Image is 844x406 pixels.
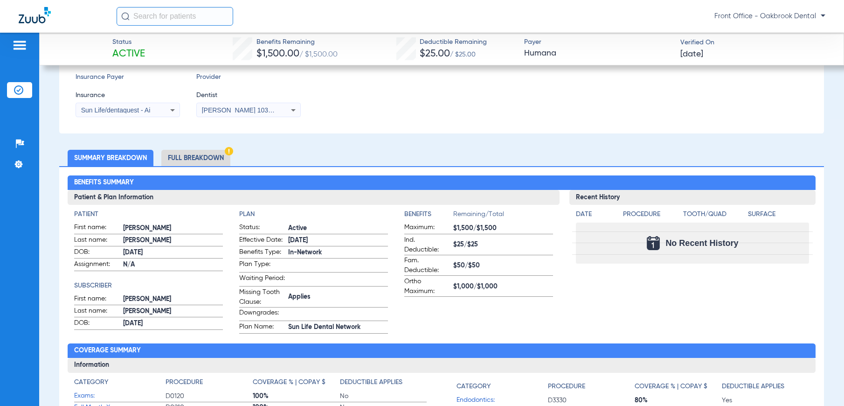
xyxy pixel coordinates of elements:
[68,343,816,358] h2: Coverage Summary
[548,378,635,395] app-breakdown-title: Procedure
[74,259,120,271] span: Assignment:
[74,210,223,219] h4: Patient
[123,236,223,245] span: [PERSON_NAME]
[450,51,476,58] span: / $25.00
[239,273,285,286] span: Waiting Period:
[166,392,253,401] span: D0120
[74,281,223,291] h4: Subscriber
[239,223,285,234] span: Status:
[340,392,427,401] span: No
[123,294,223,304] span: [PERSON_NAME]
[123,307,223,316] span: [PERSON_NAME]
[68,175,816,190] h2: Benefits Summary
[340,378,402,387] h4: Deductible Applies
[748,210,809,219] h4: Surface
[239,235,285,246] span: Effective Date:
[74,318,120,329] span: DOB:
[288,292,388,302] span: Applies
[623,210,680,223] app-breakdown-title: Procedure
[748,210,809,223] app-breakdown-title: Surface
[74,391,166,401] span: Exams:
[196,72,301,82] span: Provider
[253,378,325,387] h4: Coverage % | Copay $
[76,91,180,100] span: Insurance
[166,378,203,387] h4: Procedure
[404,235,450,255] span: Ind. Deductible:
[288,236,388,245] span: [DATE]
[453,240,553,250] span: $25/$25
[524,48,672,59] span: Humana
[123,248,223,258] span: [DATE]
[121,12,130,21] img: Search Icon
[576,210,615,223] app-breakdown-title: Date
[239,287,285,307] span: Missing Tooth Clause:
[457,395,548,405] span: Endodontics:
[68,358,816,373] h3: Information
[123,319,223,329] span: [DATE]
[714,12,825,21] span: Front Office - Oakbrook Dental
[569,190,816,205] h3: Recent History
[239,247,285,259] span: Benefits Type:
[453,261,553,271] span: $50/$50
[68,190,560,205] h3: Patient & Plan Information
[253,392,340,401] span: 100%
[420,37,487,47] span: Deductible Remaining
[722,378,809,395] app-breakdown-title: Deductible Applies
[81,106,151,114] span: Sun Life/dentaquest - Ai
[524,37,672,47] span: Payer
[453,224,553,233] span: $1,500/$1,500
[665,238,738,248] span: No Recent History
[253,378,340,391] app-breakdown-title: Coverage % | Copay $
[196,91,301,100] span: Dentist
[683,210,745,223] app-breakdown-title: Tooth/Quad
[288,248,388,258] span: In-Network
[404,210,453,219] h4: Benefits
[19,7,51,23] img: Zuub Logo
[404,277,450,296] span: Ortho Maximum:
[722,382,784,392] h4: Deductible Applies
[74,235,120,246] span: Last name:
[74,223,120,234] span: First name:
[635,378,722,395] app-breakdown-title: Coverage % | Copay $
[457,382,491,392] h4: Category
[647,236,660,250] img: Calendar
[225,147,233,155] img: Hazard
[256,37,338,47] span: Benefits Remaining
[239,322,285,333] span: Plan Name:
[576,210,615,219] h4: Date
[453,210,553,223] span: Remaining/Total
[202,106,294,114] span: [PERSON_NAME] 1033601695
[548,382,585,392] h4: Procedure
[635,396,722,405] span: 80%
[404,210,453,223] app-breakdown-title: Benefits
[457,378,548,395] app-breakdown-title: Category
[680,49,703,60] span: [DATE]
[623,210,680,219] h4: Procedure
[683,210,745,219] h4: Tooth/Quad
[112,37,145,47] span: Status
[340,378,427,391] app-breakdown-title: Deductible Applies
[299,51,338,58] span: / $1,500.00
[404,256,450,275] span: Fam. Deductible:
[256,49,299,59] span: $1,500.00
[68,150,153,166] li: Summary Breakdown
[239,259,285,272] span: Plan Type:
[797,361,844,406] iframe: Chat Widget
[161,150,230,166] li: Full Breakdown
[74,306,120,317] span: Last name:
[420,49,450,59] span: $25.00
[123,224,223,233] span: [PERSON_NAME]
[239,308,285,321] span: Downgrades:
[112,48,145,61] span: Active
[74,294,120,305] span: First name:
[74,378,166,391] app-breakdown-title: Category
[239,210,388,219] h4: Plan
[74,378,108,387] h4: Category
[117,7,233,26] input: Search for patients
[680,38,829,48] span: Verified On
[123,260,223,270] span: N/A
[74,247,120,259] span: DOB:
